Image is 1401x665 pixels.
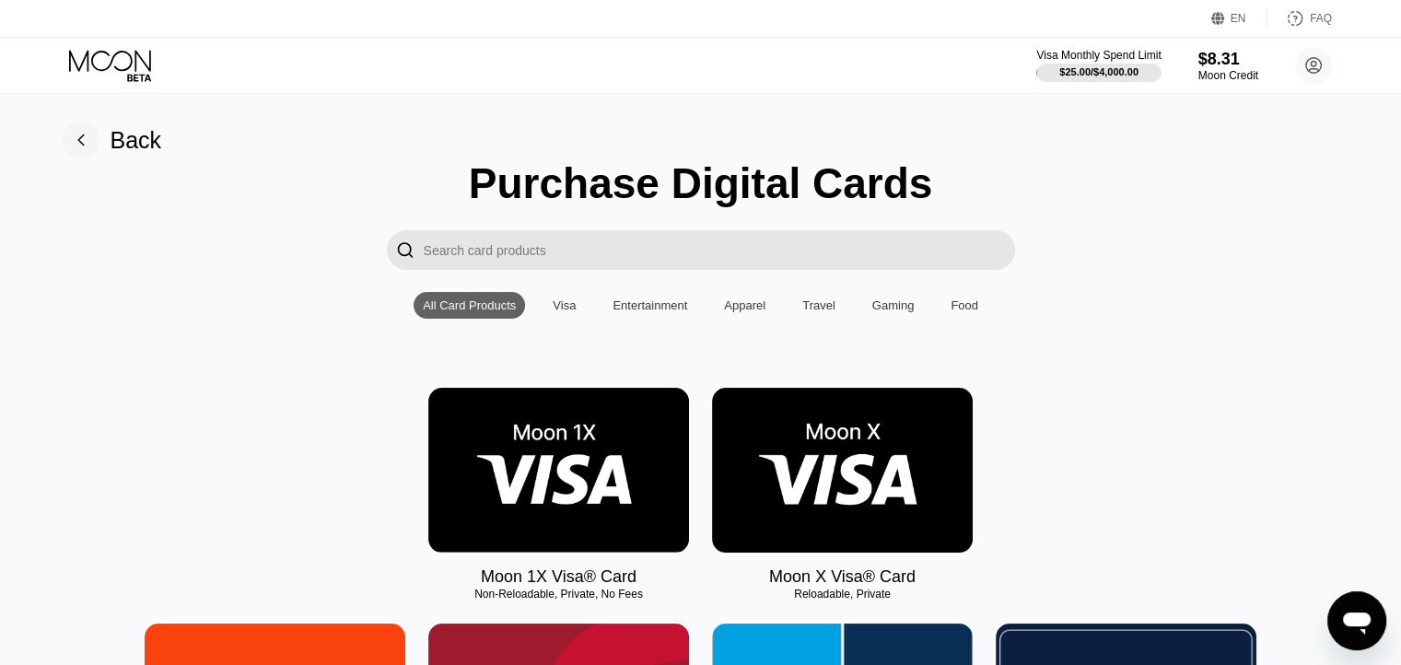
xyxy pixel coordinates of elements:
[863,292,924,319] div: Gaming
[1267,9,1332,28] div: FAQ
[387,230,424,270] div: 
[802,298,835,312] div: Travel
[543,292,585,319] div: Visa
[613,298,687,312] div: Entertainment
[396,239,414,261] div: 
[63,122,162,158] div: Back
[1231,12,1246,25] div: EN
[1198,50,1258,69] div: $8.31
[872,298,915,312] div: Gaming
[428,588,689,601] div: Non-Reloadable, Private, No Fees
[1036,49,1161,62] div: Visa Monthly Spend Limit
[715,292,775,319] div: Apparel
[1059,66,1138,77] div: $25.00 / $4,000.00
[951,298,978,312] div: Food
[941,292,987,319] div: Food
[1036,49,1161,82] div: Visa Monthly Spend Limit$25.00/$4,000.00
[553,298,576,312] div: Visa
[423,298,516,312] div: All Card Products
[1211,9,1267,28] div: EN
[793,292,845,319] div: Travel
[481,567,636,587] div: Moon 1X Visa® Card
[712,588,973,601] div: Reloadable, Private
[1198,50,1258,82] div: $8.31Moon Credit
[603,292,696,319] div: Entertainment
[111,127,162,154] div: Back
[469,158,933,208] div: Purchase Digital Cards
[424,230,1015,270] input: Search card products
[414,292,525,319] div: All Card Products
[1327,591,1386,650] iframe: Button to launch messaging window
[1310,12,1332,25] div: FAQ
[769,567,916,587] div: Moon X Visa® Card
[724,298,765,312] div: Apparel
[1198,69,1258,82] div: Moon Credit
